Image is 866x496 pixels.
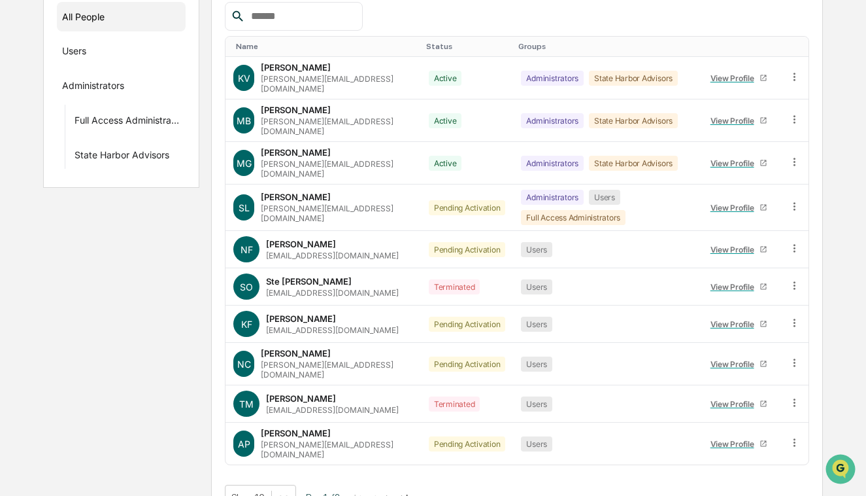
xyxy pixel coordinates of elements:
[108,165,162,178] span: Attestations
[75,149,169,165] div: State Harbor Advisors
[26,190,82,203] span: Data Lookup
[261,440,412,459] div: [PERSON_NAME][EMAIL_ADDRESS][DOMAIN_NAME]
[238,73,250,84] span: KV
[429,397,480,412] div: Terminated
[261,62,331,73] div: [PERSON_NAME]
[429,200,506,215] div: Pending Activation
[705,198,773,218] a: View Profile
[62,6,180,27] div: All People
[13,191,24,202] div: 🔎
[521,279,552,294] div: Users
[710,439,759,449] div: View Profile
[241,244,253,255] span: NF
[710,203,759,213] div: View Profile
[705,314,773,334] a: View Profile
[429,71,462,86] div: Active
[261,192,331,202] div: [PERSON_NAME]
[521,317,552,332] div: Users
[518,42,691,51] div: Toggle SortBy
[710,158,759,168] div: View Profile
[261,428,331,438] div: [PERSON_NAME]
[429,156,462,171] div: Active
[13,100,37,124] img: 1746055101610-c473b297-6a78-478c-a979-82029cc54cd1
[261,105,331,115] div: [PERSON_NAME]
[266,251,399,260] div: [EMAIL_ADDRESS][DOMAIN_NAME]
[705,354,773,374] a: View Profile
[710,245,759,255] div: View Profile
[130,222,158,232] span: Pylon
[62,80,124,96] div: Administrators
[44,113,165,124] div: We're available if you need us!
[429,436,506,452] div: Pending Activation
[266,288,399,298] div: [EMAIL_ADDRESS][DOMAIN_NAME]
[705,68,773,88] a: View Profile
[710,399,759,409] div: View Profile
[8,185,88,208] a: 🔎Data Lookup
[261,204,412,223] div: [PERSON_NAME][EMAIL_ADDRESS][DOMAIN_NAME]
[222,104,238,120] button: Start new chat
[239,399,254,410] span: TM
[237,359,251,370] span: NC
[240,281,253,292] span: SO
[92,221,158,232] a: Powered byPylon
[521,436,552,452] div: Users
[521,156,584,171] div: Administrators
[521,242,552,257] div: Users
[521,190,584,205] div: Administrators
[261,74,412,94] div: [PERSON_NAME][EMAIL_ADDRESS][DOMAIN_NAME]
[589,71,678,86] div: State Harbor Advisors
[429,242,506,257] div: Pending Activation
[702,42,775,51] div: Toggle SortBy
[705,434,773,454] a: View Profile
[266,405,399,415] div: [EMAIL_ADDRESS][DOMAIN_NAME]
[521,113,584,128] div: Administrators
[26,165,84,178] span: Preclearance
[266,313,336,324] div: [PERSON_NAME]
[241,319,252,330] span: KF
[705,239,773,260] a: View Profile
[13,166,24,177] div: 🖐️
[521,357,552,372] div: Users
[261,116,412,136] div: [PERSON_NAME][EMAIL_ADDRESS][DOMAIN_NAME]
[521,397,552,412] div: Users
[238,438,250,450] span: AP
[705,111,773,131] a: View Profile
[710,359,759,369] div: View Profile
[710,73,759,83] div: View Profile
[429,113,462,128] div: Active
[266,239,336,249] div: [PERSON_NAME]
[261,360,412,380] div: [PERSON_NAME][EMAIL_ADDRESS][DOMAIN_NAME]
[710,116,759,126] div: View Profile
[261,159,412,179] div: [PERSON_NAME][EMAIL_ADDRESS][DOMAIN_NAME]
[266,325,399,335] div: [EMAIL_ADDRESS][DOMAIN_NAME]
[429,279,480,294] div: Terminated
[705,277,773,297] a: View Profile
[426,42,508,51] div: Toggle SortBy
[8,160,90,183] a: 🖐️Preclearance
[13,27,238,48] p: How can we help?
[589,156,678,171] div: State Harbor Advisors
[90,160,167,183] a: 🗄️Attestations
[429,317,506,332] div: Pending Activation
[710,282,759,292] div: View Profile
[236,42,415,51] div: Toggle SortBy
[589,190,620,205] div: Users
[705,394,773,414] a: View Profile
[237,115,251,126] span: MB
[266,393,336,404] div: [PERSON_NAME]
[75,115,180,130] div: Full Access Administrators
[521,71,584,86] div: Administrators
[261,348,331,359] div: [PERSON_NAME]
[589,113,678,128] div: State Harbor Advisors
[239,202,250,213] span: SL
[261,147,331,158] div: [PERSON_NAME]
[95,166,105,177] div: 🗄️
[710,319,759,329] div: View Profile
[266,276,352,287] div: Ste [PERSON_NAME]
[705,153,773,173] a: View Profile
[429,357,506,372] div: Pending Activation
[237,158,252,169] span: MG
[791,42,803,51] div: Toggle SortBy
